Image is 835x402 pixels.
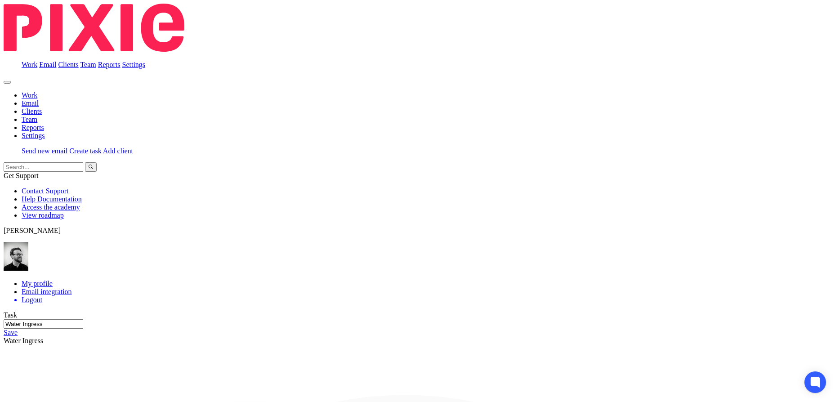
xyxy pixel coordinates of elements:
[22,91,37,99] a: Work
[103,147,133,155] a: Add client
[4,311,17,319] label: Task
[4,329,18,336] a: Save
[22,147,67,155] a: Send new email
[22,61,37,68] a: Work
[39,61,56,68] a: Email
[122,61,146,68] a: Settings
[80,61,96,68] a: Team
[22,296,42,304] span: Logout
[22,124,44,131] a: Reports
[22,296,831,304] a: Logout
[4,4,184,52] img: Pixie
[4,337,831,345] div: Water Ingress
[22,187,68,195] a: Contact Support
[85,162,97,172] button: Search
[4,242,28,271] img: Jack_2025.jpg
[4,162,83,172] input: Search
[22,288,72,295] a: Email integration
[22,195,82,203] a: Help Documentation
[58,61,78,68] a: Clients
[4,227,831,235] p: [PERSON_NAME]
[98,61,121,68] a: Reports
[22,203,80,211] a: Access the academy
[22,107,42,115] a: Clients
[4,172,39,179] span: Get Support
[4,319,831,345] div: Water Ingress
[22,116,37,123] a: Team
[22,99,39,107] a: Email
[22,132,45,139] a: Settings
[69,147,102,155] a: Create task
[22,211,64,219] a: View roadmap
[22,280,53,287] a: My profile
